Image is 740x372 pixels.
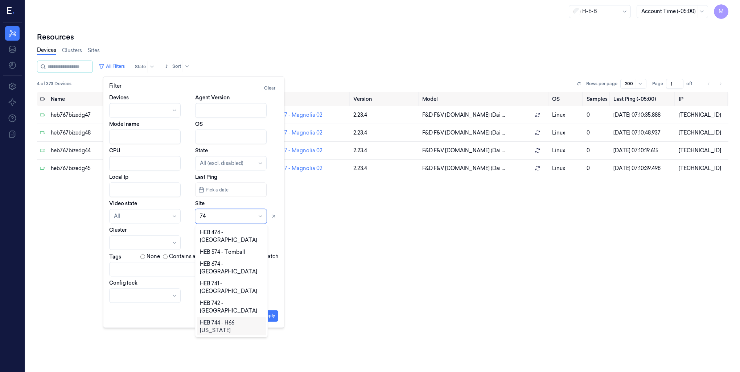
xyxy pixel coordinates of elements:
button: All Filters [96,61,128,72]
span: F&D F&V [DOMAIN_NAME] (Dai ... [422,129,505,137]
nav: pagination [704,79,725,89]
th: OS [549,92,584,106]
div: heb767bizedg48 [51,129,132,137]
div: HEB 742 - [GEOGRAPHIC_DATA] [200,299,263,315]
label: Site [195,200,205,207]
label: Cluster [109,226,127,233]
div: [DATE] 07:10:35.888 [613,111,673,119]
label: OS [195,120,203,128]
th: Last Ping (-05:00) [610,92,675,106]
a: Clusters [62,47,82,54]
label: Model name [109,120,139,128]
div: HEB 574 - Tomball [200,248,245,256]
span: Page [652,80,663,87]
a: HEB 767 - Magnolia 02 [267,129,322,136]
label: Config lock [109,279,137,286]
div: 0 [587,147,608,154]
span: Pick a date [204,186,229,193]
a: Sites [88,47,100,54]
th: Samples [584,92,610,106]
a: Devices [37,46,56,55]
div: 2.23.4 [353,129,416,137]
div: [DATE] 07:10:48.937 [613,129,673,137]
div: 2.23.4 [353,147,416,154]
div: heb767bizedg45 [51,165,132,172]
div: [TECHNICAL_ID] [679,129,725,137]
th: Version [350,92,419,106]
p: linux [552,111,581,119]
button: M [714,4,728,19]
th: Site [264,92,350,106]
div: [TECHNICAL_ID] [679,147,725,154]
th: IP [676,92,728,106]
div: HEB 744 - H66 [US_STATE] [200,319,263,334]
a: HEB 767 - Magnolia 02 [267,165,322,171]
div: heb767bizedg44 [51,147,132,154]
label: None [147,253,160,260]
button: Apply [260,310,278,322]
label: Tags [109,254,121,259]
th: Model [419,92,549,106]
span: F&D F&V [DOMAIN_NAME] (Dai ... [422,111,505,119]
div: [TECHNICAL_ID] [679,111,725,119]
label: Agent Version [195,94,230,101]
label: Video state [109,200,137,207]
div: 0 [587,111,608,119]
div: 0 [587,129,608,137]
a: HEB 767 - Magnolia 02 [267,112,322,118]
div: Filter [109,82,278,94]
label: CPU [109,147,120,154]
div: heb767bizedg47 [51,111,132,119]
span: F&D F&V [DOMAIN_NAME] (Dai ... [422,165,505,172]
div: Resources [37,32,728,42]
div: 2.23.4 [353,165,416,172]
button: Pick a date [195,182,267,197]
div: [TECHNICAL_ID] [679,165,725,172]
label: Last Ping [195,173,217,181]
label: Local Ip [109,173,128,181]
p: linux [552,129,581,137]
span: of 1 [686,80,698,87]
label: State [195,147,208,154]
p: linux [552,147,581,154]
span: F&D F&V [DOMAIN_NAME] (Dai ... [422,147,505,154]
p: Rows per page [586,80,617,87]
div: 0 [587,165,608,172]
div: [DATE] 07:10:19.615 [613,147,673,154]
label: Contains any [169,253,201,260]
div: 2.23.4 [353,111,416,119]
div: HEB 741 - [GEOGRAPHIC_DATA] [200,280,263,295]
div: HEB 674 - [GEOGRAPHIC_DATA] [200,260,263,276]
p: linux [552,165,581,172]
div: [DATE] 07:10:39.498 [613,165,673,172]
button: Clear [261,82,278,94]
a: HEB 767 - Magnolia 02 [267,147,322,154]
div: HEB 474 - [GEOGRAPHIC_DATA] [200,229,263,244]
label: Devices [109,94,129,101]
span: 4 of 373 Devices [37,80,71,87]
th: Name [48,92,135,106]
